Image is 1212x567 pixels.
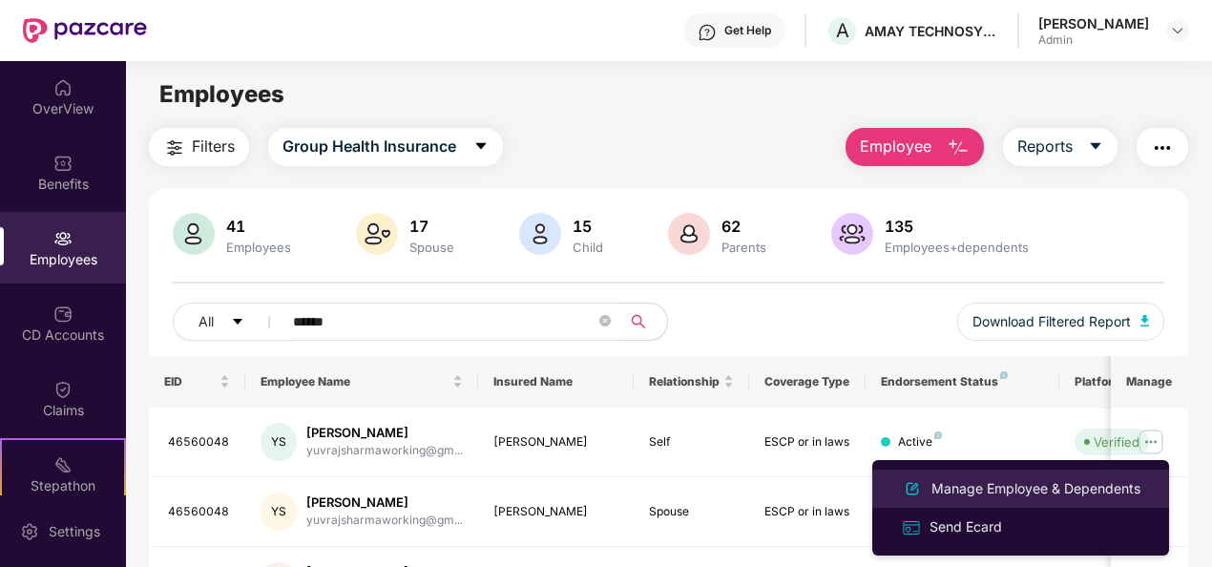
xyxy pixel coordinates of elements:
img: svg+xml;base64,PHN2ZyB4bWxucz0iaHR0cDovL3d3dy53My5vcmcvMjAwMC9zdmciIHdpZHRoPSI4IiBoZWlnaHQ9IjgiIH... [1000,371,1008,379]
div: YS [261,423,297,461]
div: Child [569,240,607,255]
span: Employees [159,80,284,108]
span: Reports [1017,135,1073,158]
div: Admin [1038,32,1149,48]
div: Verified [1094,432,1139,451]
span: Filters [192,135,235,158]
span: Employee Name [261,374,449,389]
div: yuvrajsharmaworking@gm... [306,442,463,460]
div: [PERSON_NAME] [306,424,463,442]
th: Insured Name [478,356,634,408]
div: Parents [718,240,770,255]
div: Get Help [724,23,771,38]
div: [PERSON_NAME] [493,503,618,521]
div: Send Ecard [926,516,1006,537]
img: New Pazcare Logo [23,18,147,43]
span: All [199,311,214,332]
img: svg+xml;base64,PHN2ZyB4bWxucz0iaHR0cDovL3d3dy53My5vcmcvMjAwMC9zdmciIHhtbG5zOnhsaW5rPSJodHRwOi8vd3... [519,213,561,255]
img: svg+xml;base64,PHN2ZyBpZD0iQ0RfQWNjb3VudHMiIGRhdGEtbmFtZT0iQ0QgQWNjb3VudHMiIHhtbG5zPSJodHRwOi8vd3... [53,304,73,324]
span: close-circle [599,315,611,326]
img: svg+xml;base64,PHN2ZyB4bWxucz0iaHR0cDovL3d3dy53My5vcmcvMjAwMC9zdmciIHdpZHRoPSIxNiIgaGVpZ2h0PSIxNi... [901,517,922,538]
img: svg+xml;base64,PHN2ZyB4bWxucz0iaHR0cDovL3d3dy53My5vcmcvMjAwMC9zdmciIHhtbG5zOnhsaW5rPSJodHRwOi8vd3... [1140,315,1150,326]
div: 46560048 [168,433,231,451]
div: Active [898,433,942,451]
img: svg+xml;base64,PHN2ZyB4bWxucz0iaHR0cDovL3d3dy53My5vcmcvMjAwMC9zdmciIHhtbG5zOnhsaW5rPSJodHRwOi8vd3... [947,136,970,159]
img: svg+xml;base64,PHN2ZyBpZD0iQ2xhaW0iIHhtbG5zPSJodHRwOi8vd3d3LnczLm9yZy8yMDAwL3N2ZyIgd2lkdGg9IjIwIi... [53,380,73,399]
span: Download Filtered Report [972,311,1131,332]
img: svg+xml;base64,PHN2ZyB4bWxucz0iaHR0cDovL3d3dy53My5vcmcvMjAwMC9zdmciIHhtbG5zOnhsaW5rPSJodHRwOi8vd3... [668,213,710,255]
img: svg+xml;base64,PHN2ZyB4bWxucz0iaHR0cDovL3d3dy53My5vcmcvMjAwMC9zdmciIHdpZHRoPSIyNCIgaGVpZ2h0PSIyNC... [163,136,186,159]
img: svg+xml;base64,PHN2ZyB4bWxucz0iaHR0cDovL3d3dy53My5vcmcvMjAwMC9zdmciIHdpZHRoPSIyNCIgaGVpZ2h0PSIyNC... [1151,136,1174,159]
button: Reportscaret-down [1003,128,1118,166]
span: Relationship [649,374,721,389]
div: Self [649,433,735,451]
img: svg+xml;base64,PHN2ZyB4bWxucz0iaHR0cDovL3d3dy53My5vcmcvMjAwMC9zdmciIHhtbG5zOnhsaW5rPSJodHRwOi8vd3... [356,213,398,255]
img: svg+xml;base64,PHN2ZyBpZD0iU2V0dGluZy0yMHgyMCIgeG1sbnM9Imh0dHA6Ly93d3cudzMub3JnLzIwMDAvc3ZnIiB3aW... [20,522,39,541]
span: EID [164,374,217,389]
button: Allcaret-down [173,303,289,341]
button: Download Filtered Report [957,303,1165,341]
img: svg+xml;base64,PHN2ZyBpZD0iQmVuZWZpdHMiIHhtbG5zPSJodHRwOi8vd3d3LnczLm9yZy8yMDAwL3N2ZyIgd2lkdGg9Ij... [53,154,73,173]
div: 41 [222,217,295,236]
img: svg+xml;base64,PHN2ZyB4bWxucz0iaHR0cDovL3d3dy53My5vcmcvMjAwMC9zdmciIHdpZHRoPSIyMSIgaGVpZ2h0PSIyMC... [53,455,73,474]
div: [PERSON_NAME] [306,493,463,512]
div: 17 [406,217,458,236]
div: Settings [43,522,106,541]
th: Relationship [634,356,750,408]
div: 135 [881,217,1033,236]
div: Manage Employee & Dependents [928,478,1144,499]
span: caret-down [1088,138,1103,156]
span: search [620,314,658,329]
div: 62 [718,217,770,236]
th: Manage [1111,356,1188,408]
div: Endorsement Status [881,374,1044,389]
span: A [836,19,849,42]
div: Platform Status [1075,374,1180,389]
span: caret-down [231,315,244,330]
div: Employees [222,240,295,255]
img: svg+xml;base64,PHN2ZyBpZD0iSG9tZSIgeG1sbnM9Imh0dHA6Ly93d3cudzMub3JnLzIwMDAvc3ZnIiB3aWR0aD0iMjAiIG... [53,78,73,97]
div: YS [261,493,297,531]
div: [PERSON_NAME] [493,433,618,451]
span: close-circle [599,313,611,331]
img: svg+xml;base64,PHN2ZyBpZD0iRW1wbG95ZWVzIiB4bWxucz0iaHR0cDovL3d3dy53My5vcmcvMjAwMC9zdmciIHdpZHRoPS... [53,229,73,248]
div: ESCP or in laws [764,503,850,521]
img: svg+xml;base64,PHN2ZyBpZD0iSGVscC0zMngzMiIgeG1sbnM9Imh0dHA6Ly93d3cudzMub3JnLzIwMDAvc3ZnIiB3aWR0aD... [698,23,717,42]
img: svg+xml;base64,PHN2ZyB4bWxucz0iaHR0cDovL3d3dy53My5vcmcvMjAwMC9zdmciIHhtbG5zOnhsaW5rPSJodHRwOi8vd3... [831,213,873,255]
span: Employee [860,135,931,158]
th: Employee Name [245,356,478,408]
th: Coverage Type [749,356,866,408]
img: manageButton [1136,427,1166,457]
button: Filters [149,128,249,166]
div: 15 [569,217,607,236]
div: Spouse [649,503,735,521]
button: Group Health Insurancecaret-down [268,128,503,166]
span: Group Health Insurance [282,135,456,158]
div: ESCP or in laws [764,433,850,451]
div: Employees+dependents [881,240,1033,255]
div: 46560048 [168,503,231,521]
button: Employee [846,128,984,166]
div: AMAY TECHNOSYSTEMS PRIVATE LIMITED [865,22,998,40]
img: svg+xml;base64,PHN2ZyB4bWxucz0iaHR0cDovL3d3dy53My5vcmcvMjAwMC9zdmciIHdpZHRoPSI4IiBoZWlnaHQ9IjgiIH... [934,431,942,439]
button: search [620,303,668,341]
div: yuvrajsharmaworking@gm... [306,512,463,530]
div: [PERSON_NAME] [1038,14,1149,32]
img: svg+xml;base64,PHN2ZyB4bWxucz0iaHR0cDovL3d3dy53My5vcmcvMjAwMC9zdmciIHhtbG5zOnhsaW5rPSJodHRwOi8vd3... [901,477,924,500]
img: svg+xml;base64,PHN2ZyBpZD0iRHJvcGRvd24tMzJ4MzIiIHhtbG5zPSJodHRwOi8vd3d3LnczLm9yZy8yMDAwL3N2ZyIgd2... [1170,23,1185,38]
span: caret-down [473,138,489,156]
th: EID [149,356,246,408]
div: Stepathon [2,476,124,495]
img: svg+xml;base64,PHN2ZyB4bWxucz0iaHR0cDovL3d3dy53My5vcmcvMjAwMC9zdmciIHhtbG5zOnhsaW5rPSJodHRwOi8vd3... [173,213,215,255]
div: Spouse [406,240,458,255]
